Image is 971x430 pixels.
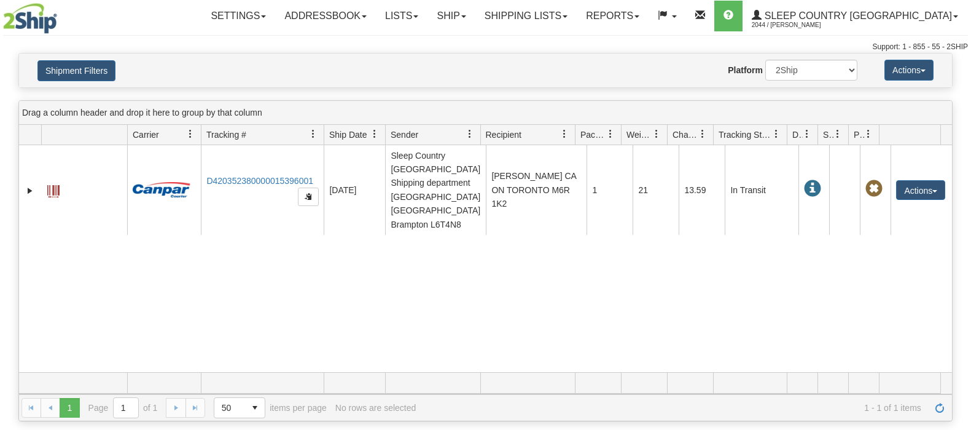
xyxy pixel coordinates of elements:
[206,129,246,141] span: Tracking #
[19,101,952,125] div: grid grouping header
[486,145,587,235] td: [PERSON_NAME] CA ON TORONTO M6R 1K2
[577,1,649,31] a: Reports
[554,124,575,145] a: Recipient filter column settings
[797,124,817,145] a: Delivery Status filter column settings
[633,145,679,235] td: 21
[719,129,772,141] span: Tracking Status
[24,185,36,197] a: Expand
[930,398,950,418] a: Refresh
[214,397,265,418] span: Page sizes drop down
[133,129,159,141] span: Carrier
[364,124,385,145] a: Ship Date filter column settings
[3,3,57,34] img: logo2044.jpg
[275,1,376,31] a: Addressbook
[459,124,480,145] a: Sender filter column settings
[646,124,667,145] a: Weight filter column settings
[214,397,327,418] span: items per page
[587,145,633,235] td: 1
[827,124,848,145] a: Shipment Issues filter column settings
[943,152,970,277] iframe: chat widget
[854,129,864,141] span: Pickup Status
[792,129,803,141] span: Delivery Status
[385,145,486,235] td: Sleep Country [GEOGRAPHIC_DATA] Shipping department [GEOGRAPHIC_DATA] [GEOGRAPHIC_DATA] Brampton ...
[37,60,115,81] button: Shipment Filters
[804,180,821,197] span: In Transit
[424,403,921,413] span: 1 - 1 of 1 items
[673,129,698,141] span: Charge
[626,129,652,141] span: Weight
[692,124,713,145] a: Charge filter column settings
[114,398,138,418] input: Page 1
[222,402,238,414] span: 50
[725,145,798,235] td: In Transit
[201,1,275,31] a: Settings
[600,124,621,145] a: Packages filter column settings
[679,145,725,235] td: 13.59
[427,1,475,31] a: Ship
[896,180,945,200] button: Actions
[88,397,158,418] span: Page of 1
[180,124,201,145] a: Carrier filter column settings
[391,129,418,141] span: Sender
[133,182,190,197] img: 14 - Canpar
[206,176,313,186] a: D420352380000015396001
[823,129,833,141] span: Shipment Issues
[762,10,952,21] span: Sleep Country [GEOGRAPHIC_DATA]
[376,1,427,31] a: Lists
[324,145,385,235] td: [DATE]
[475,1,577,31] a: Shipping lists
[486,129,521,141] span: Recipient
[329,129,367,141] span: Ship Date
[865,180,883,197] span: Pickup Not Assigned
[60,398,79,418] span: Page 1
[298,188,319,206] button: Copy to clipboard
[335,403,416,413] div: No rows are selected
[858,124,879,145] a: Pickup Status filter column settings
[743,1,967,31] a: Sleep Country [GEOGRAPHIC_DATA] 2044 / [PERSON_NAME]
[47,180,60,199] a: Label
[245,398,265,418] span: select
[303,124,324,145] a: Tracking # filter column settings
[884,60,934,81] button: Actions
[766,124,787,145] a: Tracking Status filter column settings
[752,19,844,31] span: 2044 / [PERSON_NAME]
[728,64,763,76] label: Platform
[3,42,968,52] div: Support: 1 - 855 - 55 - 2SHIP
[580,129,606,141] span: Packages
